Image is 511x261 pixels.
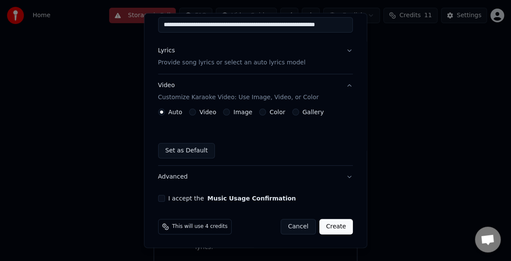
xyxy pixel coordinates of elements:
button: Set as Default [158,143,215,158]
p: Provide song lyrics or select an auto lyrics model [158,58,306,67]
button: I accept the [208,195,296,201]
button: Create [319,219,353,234]
label: I accept the [168,195,296,201]
label: Image [233,109,252,115]
div: VideoCustomize Karaoke Video: Use Image, Video, or Color [158,109,353,165]
button: Advanced [158,166,353,188]
label: Gallery [303,109,324,115]
button: VideoCustomize Karaoke Video: Use Image, Video, or Color [158,74,353,109]
div: Video [158,81,319,102]
button: LyricsProvide song lyrics or select an auto lyrics model [158,39,353,74]
p: Customize Karaoke Video: Use Image, Video, or Color [158,93,319,102]
label: Title [158,8,353,14]
span: This will use 4 credits [172,223,228,230]
label: Auto [168,109,183,115]
label: Video [199,109,216,115]
button: Cancel [281,219,315,234]
div: Lyrics [158,46,175,55]
label: Color [269,109,285,115]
